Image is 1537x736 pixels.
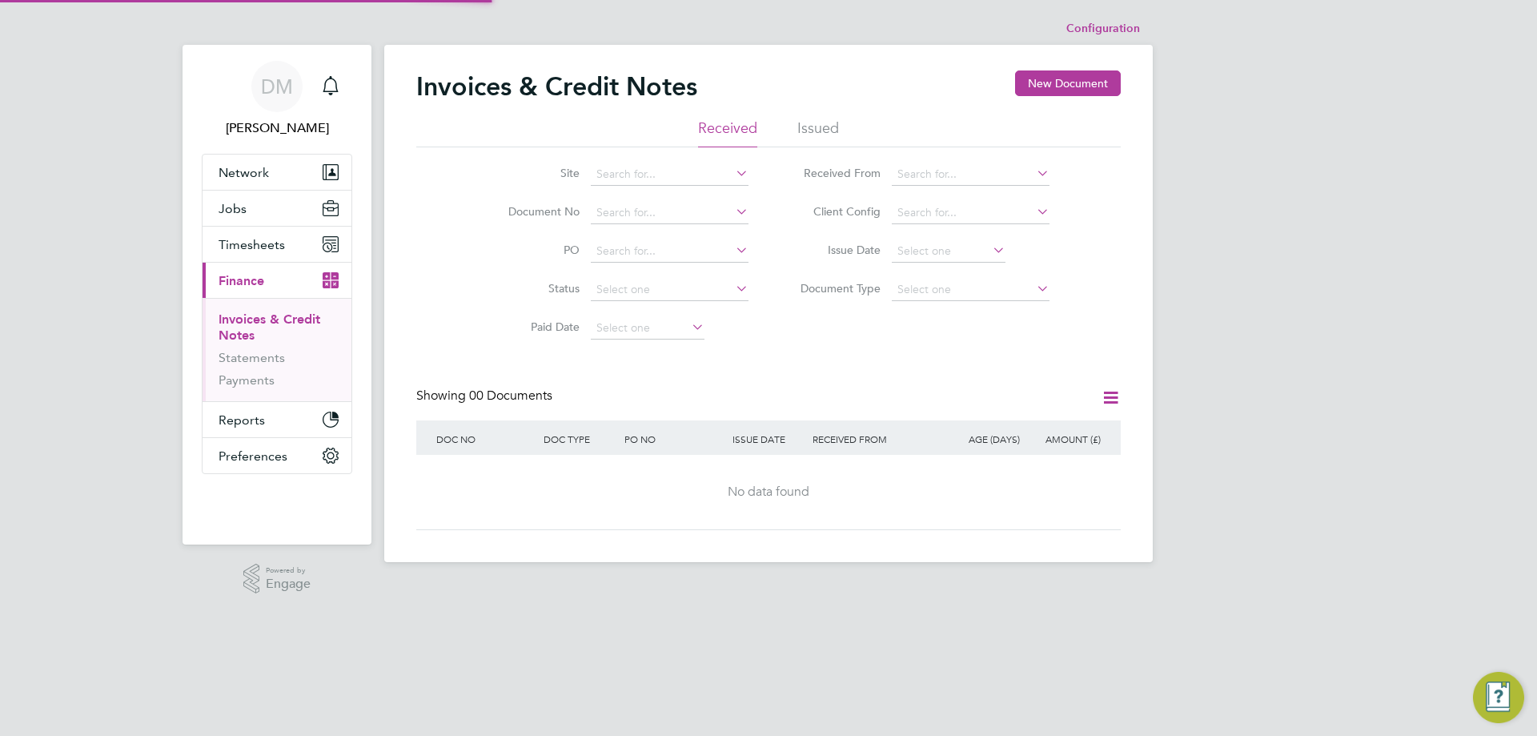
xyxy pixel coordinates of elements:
[219,350,285,365] a: Statements
[219,273,264,288] span: Finance
[789,243,881,257] label: Issue Date
[203,263,351,298] button: Finance
[219,412,265,428] span: Reports
[202,490,352,516] a: Go to home page
[202,61,352,138] a: DM[PERSON_NAME]
[591,279,748,301] input: Select one
[219,201,247,216] span: Jobs
[620,420,728,457] div: PO NO
[219,237,285,252] span: Timesheets
[789,166,881,180] label: Received From
[203,227,351,262] button: Timesheets
[203,155,351,190] button: Network
[266,577,311,591] span: Engage
[261,76,293,97] span: DM
[231,490,323,516] img: berryrecruitment-logo-retina.png
[789,204,881,219] label: Client Config
[797,119,839,147] li: Issued
[698,119,757,147] li: Received
[892,240,1005,263] input: Select one
[892,202,1049,224] input: Search for...
[488,243,580,257] label: PO
[219,312,320,343] a: Invoices & Credit Notes
[1473,672,1524,723] button: Engage Resource Center
[540,420,620,457] div: DOC TYPE
[266,564,311,577] span: Powered by
[203,191,351,226] button: Jobs
[203,298,351,401] div: Finance
[219,448,287,464] span: Preferences
[432,420,540,457] div: DOC NO
[488,320,580,334] label: Paid Date
[591,240,748,263] input: Search for...
[789,281,881,296] label: Document Type
[1024,420,1105,457] div: AMOUNT (£)
[219,165,269,180] span: Network
[591,317,704,340] input: Select one
[219,372,275,388] a: Payments
[243,564,311,594] a: Powered byEngage
[203,402,351,437] button: Reports
[488,166,580,180] label: Site
[183,45,371,545] nav: Main navigation
[1066,13,1140,45] li: Configuration
[943,420,1024,457] div: AGE (DAYS)
[1015,70,1121,96] button: New Document
[591,163,748,186] input: Search for...
[488,204,580,219] label: Document No
[203,438,351,473] button: Preferences
[416,388,556,404] div: Showing
[892,279,1049,301] input: Select one
[202,119,352,138] span: Doreen Meyrick
[469,388,552,404] span: 00 Documents
[488,281,580,296] label: Status
[809,420,943,457] div: RECEIVED FROM
[432,484,1105,501] div: No data found
[416,70,697,103] h2: Invoices & Credit Notes
[728,420,809,457] div: ISSUE DATE
[591,202,748,224] input: Search for...
[892,163,1049,186] input: Search for...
